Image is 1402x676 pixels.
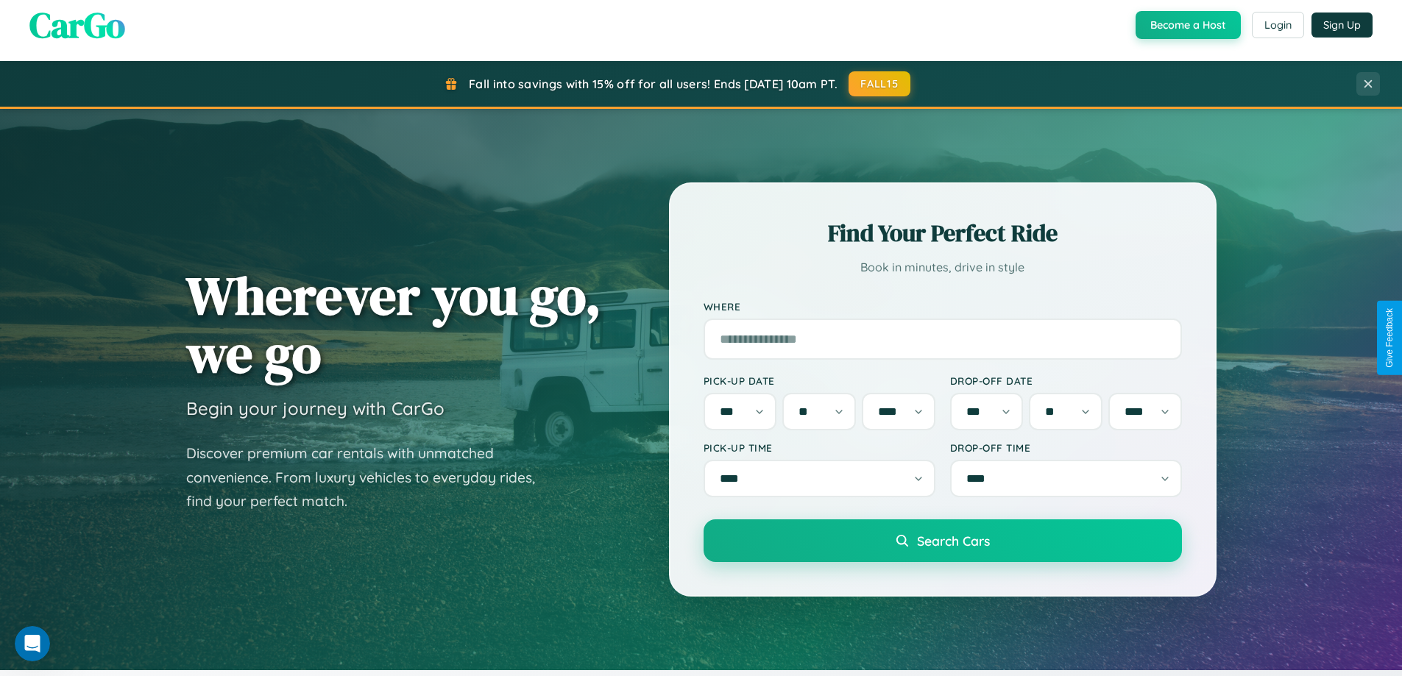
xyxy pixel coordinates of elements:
button: Become a Host [1136,11,1241,39]
h1: Wherever you go, we go [186,266,601,383]
button: Search Cars [704,519,1182,562]
iframe: Intercom live chat [15,626,50,661]
button: Sign Up [1311,13,1373,38]
div: Give Feedback [1384,308,1395,368]
p: Discover premium car rentals with unmatched convenience. From luxury vehicles to everyday rides, ... [186,441,554,513]
h3: Begin your journey with CarGo [186,397,445,419]
p: Book in minutes, drive in style [704,257,1182,278]
button: FALL15 [849,71,910,96]
label: Pick-up Date [704,374,935,387]
span: Fall into savings with 15% off for all users! Ends [DATE] 10am PT. [469,77,838,91]
span: Search Cars [917,533,990,549]
label: Drop-off Time [950,441,1182,454]
button: Login [1252,12,1304,38]
h2: Find Your Perfect Ride [704,217,1182,249]
label: Drop-off Date [950,374,1182,387]
label: Pick-up Time [704,441,935,454]
span: CarGo [29,1,125,49]
label: Where [704,300,1182,313]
